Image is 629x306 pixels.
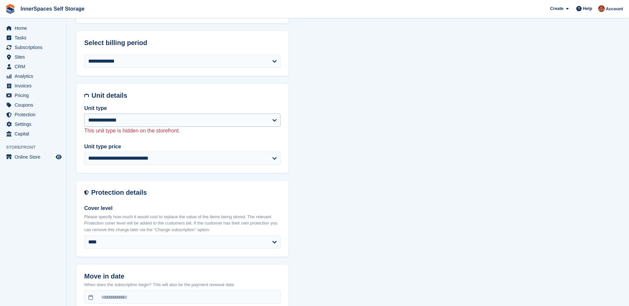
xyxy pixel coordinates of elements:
[55,153,63,161] a: Preview store
[15,110,54,119] span: Protection
[84,143,281,151] label: Unit type price
[15,62,54,71] span: CRM
[3,43,63,52] a: menu
[84,214,281,233] p: Please specify how much it would cost to replace the value of the items being stored. The relevan...
[15,100,54,110] span: Coupons
[84,39,281,47] h2: Select billing period
[3,24,63,33] a: menu
[3,120,63,129] a: menu
[84,127,281,135] p: This unit type is hidden on the storefront.
[3,62,63,71] a: menu
[15,91,54,100] span: Pricing
[3,52,63,62] a: menu
[550,5,563,12] span: Create
[15,24,54,33] span: Home
[3,72,63,81] a: menu
[84,273,281,280] h2: Move in date
[5,4,15,14] img: stora-icon-8386f47178a22dfd0bd8f6a31ec36ba5ce8667c1dd55bd0f319d3a0aa187defe.svg
[84,189,89,196] img: insurance-details-icon-731ffda60807649b61249b889ba3c5e2b5c27d34e2e1fb37a309f0fde93ff34a.svg
[18,3,87,14] a: InnerSpaces Self Storage
[3,129,63,138] a: menu
[15,43,54,52] span: Subscriptions
[598,5,605,12] img: Abby Tilley
[3,33,63,42] a: menu
[84,92,89,99] img: unit-details-icon-595b0c5c156355b767ba7b61e002efae458ec76ed5ec05730b8e856ff9ea34a9.svg
[15,52,54,62] span: Sites
[92,92,281,99] h2: Unit details
[15,72,54,81] span: Analytics
[15,129,54,138] span: Capital
[15,120,54,129] span: Settings
[3,110,63,119] a: menu
[15,81,54,90] span: Invoices
[84,204,281,212] label: Cover level
[3,100,63,110] a: menu
[6,144,66,151] span: Storefront
[583,5,592,12] span: Help
[91,189,281,196] h2: Protection details
[84,104,281,112] label: Unit type
[606,6,623,12] span: Account
[84,281,281,288] p: When does the subscription begin? This will also be the payment renewal date.
[15,152,54,162] span: Online Store
[15,33,54,42] span: Tasks
[3,81,63,90] a: menu
[3,152,63,162] a: menu
[3,91,63,100] a: menu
